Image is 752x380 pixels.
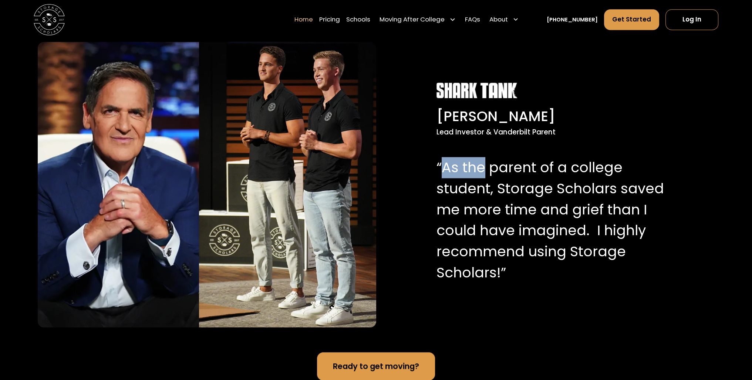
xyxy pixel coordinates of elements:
[486,9,522,30] div: About
[34,4,65,35] a: home
[665,9,718,30] a: Log In
[38,42,376,327] img: Mark Cuban with Storage Scholar's co-founders, Sam and Matt.
[604,9,659,30] a: Get Started
[436,106,667,127] div: [PERSON_NAME]
[377,9,459,30] div: Moving After College
[489,15,508,24] div: About
[294,9,313,30] a: Home
[547,16,598,24] a: [PHONE_NUMBER]
[333,360,419,372] div: Ready to get moving?
[34,4,65,35] img: Storage Scholars main logo
[436,83,517,99] img: Shark Tank white logo.
[380,15,445,24] div: Moving After College
[465,9,480,30] a: FAQs
[436,127,667,137] div: Lead Investor & Vanderbilt Parent
[436,157,667,283] p: “As the parent of a college student, Storage Scholars saved me more time and grief than I could h...
[319,9,340,30] a: Pricing
[346,9,370,30] a: Schools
